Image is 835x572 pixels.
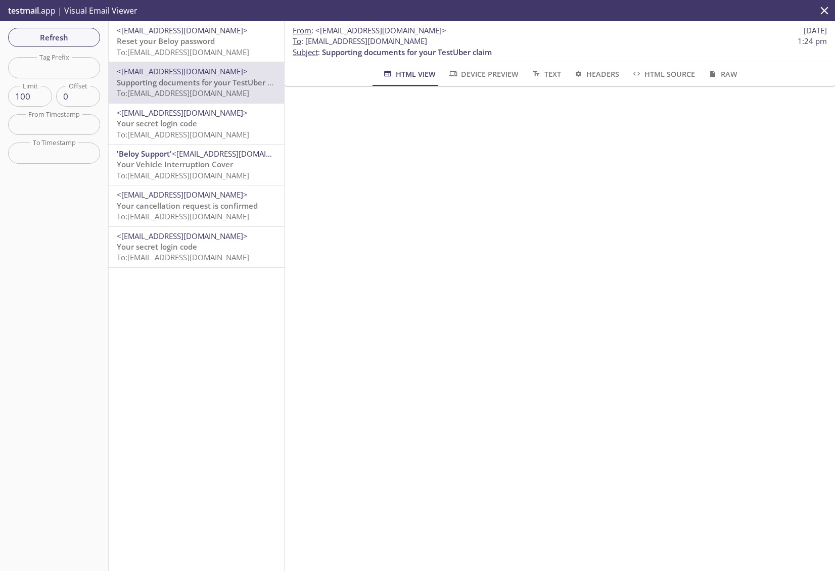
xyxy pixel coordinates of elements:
[293,36,301,46] span: To
[573,68,619,80] span: Headers
[293,25,311,35] span: From
[531,68,561,80] span: Text
[109,21,284,62] div: <[EMAIL_ADDRESS][DOMAIN_NAME]>Reset your Beloy passwordTo:[EMAIL_ADDRESS][DOMAIN_NAME]
[109,145,284,185] div: 'Beloy Support'<[EMAIL_ADDRESS][DOMAIN_NAME]>Your Vehicle Interruption CoverTo:[EMAIL_ADDRESS][DO...
[117,170,249,180] span: To: [EMAIL_ADDRESS][DOMAIN_NAME]
[117,159,233,169] span: Your Vehicle Interruption Cover
[117,88,249,98] span: To: [EMAIL_ADDRESS][DOMAIN_NAME]
[322,47,492,57] span: Supporting documents for your TestUber claim
[293,47,318,57] span: Subject
[798,36,827,46] span: 1:24 pm
[117,252,249,262] span: To: [EMAIL_ADDRESS][DOMAIN_NAME]
[117,118,197,128] span: Your secret login code
[117,231,248,241] span: <[EMAIL_ADDRESS][DOMAIN_NAME]>
[293,25,446,36] span: :
[109,227,284,267] div: <[EMAIL_ADDRESS][DOMAIN_NAME]>Your secret login codeTo:[EMAIL_ADDRESS][DOMAIN_NAME]
[117,189,248,200] span: <[EMAIL_ADDRESS][DOMAIN_NAME]>
[109,21,284,268] nav: emails
[172,149,303,159] span: <[EMAIL_ADDRESS][DOMAIN_NAME]>
[109,185,284,226] div: <[EMAIL_ADDRESS][DOMAIN_NAME]>Your cancellation request is confirmedTo:[EMAIL_ADDRESS][DOMAIN_NAME]
[293,36,427,46] span: : [EMAIL_ADDRESS][DOMAIN_NAME]
[117,201,258,211] span: Your cancellation request is confirmed
[117,47,249,57] span: To: [EMAIL_ADDRESS][DOMAIN_NAME]
[109,104,284,144] div: <[EMAIL_ADDRESS][DOMAIN_NAME]>Your secret login codeTo:[EMAIL_ADDRESS][DOMAIN_NAME]
[448,68,519,80] span: Device Preview
[293,36,827,58] p: :
[117,66,248,76] span: <[EMAIL_ADDRESS][DOMAIN_NAME]>
[707,68,737,80] span: Raw
[382,68,435,80] span: HTML View
[315,25,446,35] span: <[EMAIL_ADDRESS][DOMAIN_NAME]>
[117,149,172,159] span: 'Beloy Support'
[117,36,215,46] span: Reset your Beloy password
[804,25,827,36] span: [DATE]
[117,129,249,139] span: To: [EMAIL_ADDRESS][DOMAIN_NAME]
[117,108,248,118] span: <[EMAIL_ADDRESS][DOMAIN_NAME]>
[117,211,249,221] span: To: [EMAIL_ADDRESS][DOMAIN_NAME]
[117,25,248,35] span: <[EMAIL_ADDRESS][DOMAIN_NAME]>
[16,31,92,44] span: Refresh
[109,62,284,103] div: <[EMAIL_ADDRESS][DOMAIN_NAME]>Supporting documents for your TestUber claimTo:[EMAIL_ADDRESS][DOMA...
[8,5,39,16] span: testmail
[117,242,197,252] span: Your secret login code
[631,68,695,80] span: HTML Source
[117,77,287,87] span: Supporting documents for your TestUber claim
[8,28,100,47] button: Refresh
